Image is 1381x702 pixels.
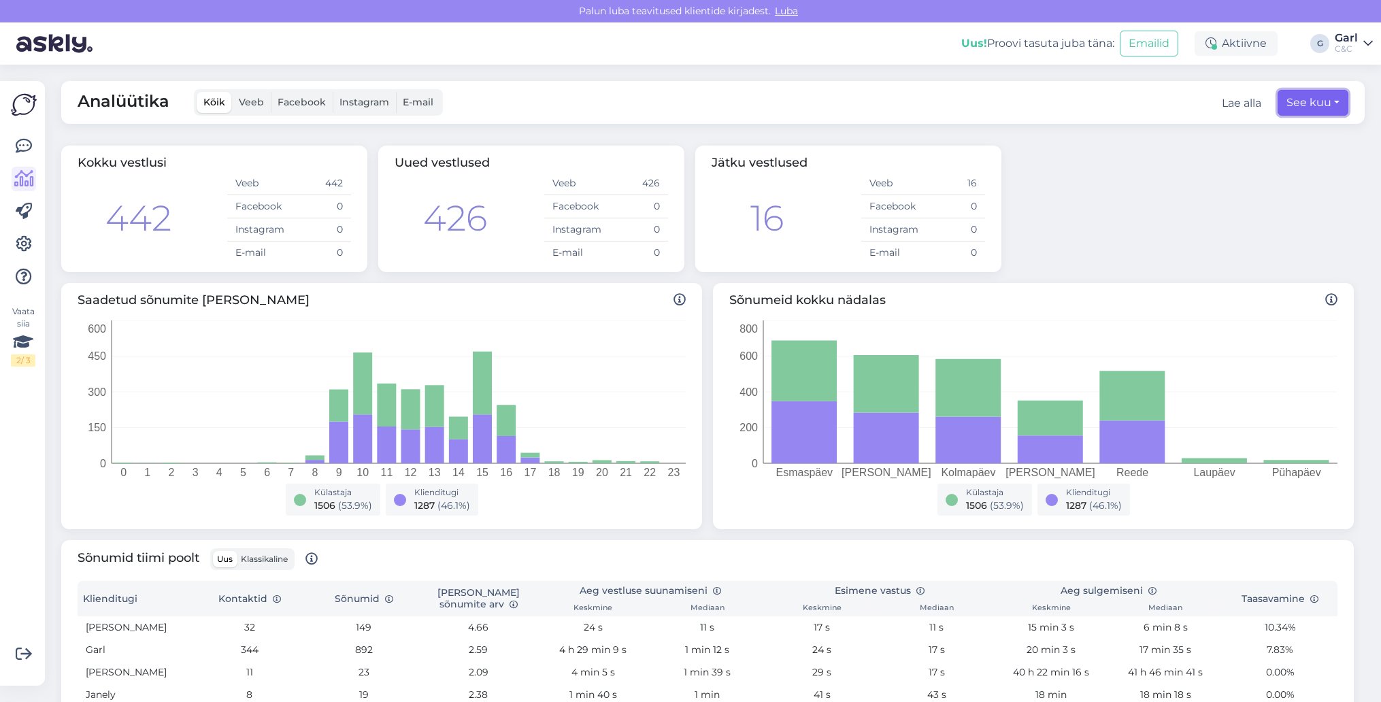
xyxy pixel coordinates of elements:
tspan: 2 [168,467,174,478]
td: Veeb [544,172,606,195]
td: 892 [307,639,421,661]
div: G [1310,34,1329,53]
td: 11 s [650,616,765,639]
div: Proovi tasuta juba täna: [961,35,1114,52]
tspan: 13 [429,467,441,478]
th: Esimene vastus [765,581,994,601]
td: 24 s [535,616,650,639]
span: Uued vestlused [395,155,490,170]
td: 0.00% [1223,661,1337,684]
td: 29 s [765,661,879,684]
button: Lae alla [1222,95,1261,112]
td: 0 [606,241,668,265]
td: E-mail [544,241,606,265]
tspan: 0 [752,458,758,469]
tspan: 19 [572,467,584,478]
th: Klienditugi [78,581,192,616]
th: Mediaan [880,601,994,616]
td: 4 h 29 min 9 s [535,639,650,661]
th: Kontaktid [192,581,306,616]
span: Luba [771,5,802,17]
td: E-mail [861,241,923,265]
td: 4 min 5 s [535,661,650,684]
td: Facebook [861,195,923,218]
tspan: 12 [405,467,417,478]
tspan: 21 [620,467,632,478]
tspan: 16 [500,467,512,478]
tspan: 400 [739,386,758,398]
td: [PERSON_NAME] [78,616,192,639]
b: Uus! [961,37,987,50]
span: 1287 [1066,499,1086,512]
tspan: 1 [144,467,150,478]
td: 0 [606,195,668,218]
span: ( 46.1 %) [437,499,470,512]
tspan: 20 [596,467,608,478]
td: 2.09 [421,661,535,684]
span: Analüütika [78,89,169,116]
td: 0 [289,241,351,265]
td: Veeb [861,172,923,195]
th: Keskmine [994,601,1108,616]
span: 1506 [966,499,987,512]
div: Külastaja [314,486,372,499]
td: 17 s [880,661,994,684]
td: 23 [307,661,421,684]
tspan: Pühapäev [1272,467,1321,478]
span: Sõnumeid kokku nädalas [729,291,1337,310]
tspan: 15 [476,467,488,478]
span: Uus [217,554,233,564]
tspan: Esmaspäev [776,467,833,478]
td: Garl [78,639,192,661]
td: 17 s [880,639,994,661]
tspan: 11 [381,467,393,478]
td: 10.34% [1223,616,1337,639]
span: Kõik [203,96,225,108]
span: Instagram [339,96,389,108]
span: 1287 [414,499,435,512]
tspan: 22 [644,467,656,478]
td: 11 s [880,616,994,639]
span: E-mail [403,96,433,108]
tspan: 0 [100,458,106,469]
span: 1506 [314,499,335,512]
div: Klienditugi [414,486,470,499]
td: 11 [192,661,306,684]
td: Instagram [861,218,923,241]
th: Keskmine [535,601,650,616]
span: Kokku vestlusi [78,155,167,170]
td: 0 [923,195,985,218]
td: 15 min 3 s [994,616,1108,639]
th: Aeg sulgemiseni [994,581,1223,601]
td: 1 min 12 s [650,639,765,661]
tspan: [PERSON_NAME] [1005,467,1095,479]
tspan: 3 [193,467,199,478]
th: Keskmine [765,601,879,616]
span: ( 46.1 %) [1089,499,1122,512]
tspan: 200 [739,422,758,433]
tspan: Kolmapäev [941,467,995,478]
div: Külastaja [966,486,1024,499]
td: 17 s [765,616,879,639]
tspan: 600 [88,323,106,335]
td: 0 [289,218,351,241]
tspan: 300 [88,386,106,398]
td: 4.66 [421,616,535,639]
div: Garl [1335,33,1358,44]
td: Instagram [544,218,606,241]
tspan: 4 [216,467,222,478]
th: Mediaan [1108,601,1222,616]
span: Klassikaline [241,554,288,564]
td: 0 [606,218,668,241]
tspan: 800 [739,323,758,335]
td: Veeb [227,172,289,195]
th: Mediaan [650,601,765,616]
span: ( 53.9 %) [338,499,372,512]
button: See kuu [1278,90,1348,116]
tspan: 5 [240,467,246,478]
button: Emailid [1120,31,1178,56]
div: 426 [423,192,487,245]
span: Sõnumid tiimi poolt [78,548,318,570]
th: Sõnumid [307,581,421,616]
td: 16 [923,172,985,195]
